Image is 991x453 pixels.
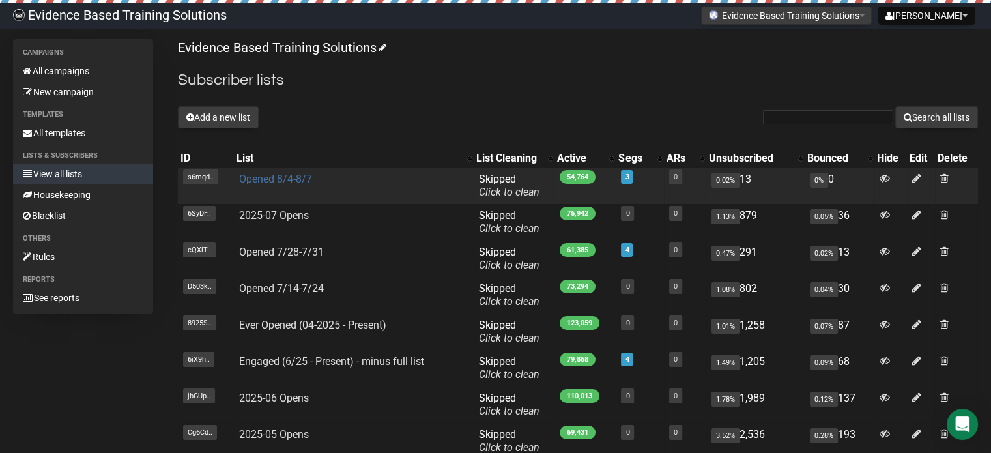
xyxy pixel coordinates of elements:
[557,152,603,165] div: Active
[807,152,861,165] div: Bounced
[479,355,539,381] span: Skipped
[810,173,828,188] span: 0%
[667,152,693,165] div: ARs
[706,350,805,387] td: 1,205
[13,246,153,267] a: Rules
[13,164,153,184] a: View all lists
[560,243,596,257] span: 61,385
[13,205,153,226] a: Blacklist
[560,353,596,366] span: 79,868
[706,204,805,241] td: 879
[183,425,217,440] span: Cg6Cd..
[935,149,978,168] th: Delete: No sort applied, sorting is disabled
[234,149,474,168] th: List: No sort applied, activate to apply an ascending sort
[805,350,874,387] td: 68
[706,387,805,423] td: 1,989
[810,282,838,297] span: 0.04%
[560,316,599,330] span: 123,059
[711,392,740,407] span: 1.78%
[674,246,678,254] a: 0
[711,319,740,334] span: 1.01%
[674,355,678,364] a: 0
[625,173,629,181] a: 3
[183,352,214,367] span: 6iX9h..
[239,392,309,404] a: 2025-06 Opens
[178,68,978,92] h2: Subscriber lists
[479,319,539,344] span: Skipped
[674,319,678,327] a: 0
[706,168,805,204] td: 13
[706,277,805,314] td: 802
[560,389,599,403] span: 110,013
[618,152,651,165] div: Segs
[479,332,539,344] a: Click to clean
[947,409,978,440] div: Open Intercom Messenger
[674,209,678,218] a: 0
[560,426,596,439] span: 69,431
[13,45,153,61] li: Campaigns
[13,61,153,81] a: All campaigns
[706,314,805,350] td: 1,258
[479,186,539,198] a: Click to clean
[709,152,792,165] div: Unsubscribed
[810,355,838,370] span: 0.09%
[560,207,596,220] span: 76,942
[239,246,324,258] a: Opened 7/28-7/31
[13,231,153,246] li: Others
[810,392,838,407] span: 0.12%
[13,107,153,123] li: Templates
[810,319,838,334] span: 0.07%
[239,428,309,441] a: 2025-05 Opens
[479,392,539,417] span: Skipped
[910,152,932,165] div: Edit
[711,282,740,297] span: 1.08%
[706,241,805,277] td: 291
[625,246,629,254] a: 4
[13,148,153,164] li: Lists & subscribers
[479,405,539,417] a: Click to clean
[711,428,740,443] span: 3.52%
[674,392,678,400] a: 0
[810,209,838,224] span: 0.05%
[178,40,384,55] a: Evidence Based Training Solutions
[13,287,153,308] a: See reports
[810,428,838,443] span: 0.28%
[474,149,554,168] th: List Cleaning: No sort applied, activate to apply an ascending sort
[183,206,216,221] span: 6SyDF..
[878,7,975,25] button: [PERSON_NAME]
[810,246,838,261] span: 0.02%
[805,387,874,423] td: 137
[805,314,874,350] td: 87
[479,173,539,198] span: Skipped
[805,149,874,168] th: Bounced: No sort applied, activate to apply an ascending sort
[706,149,805,168] th: Unsubscribed: No sort applied, activate to apply an ascending sort
[560,280,596,293] span: 73,294
[625,319,629,327] a: 0
[479,282,539,308] span: Skipped
[674,282,678,291] a: 0
[183,242,216,257] span: cQXiT..
[805,168,874,204] td: 0
[183,315,216,330] span: 8925S..
[13,272,153,287] li: Reports
[479,209,539,235] span: Skipped
[711,209,740,224] span: 1.13%
[625,428,629,437] a: 0
[711,173,740,188] span: 0.02%
[560,170,596,184] span: 54,764
[13,123,153,143] a: All templates
[180,152,231,165] div: ID
[907,149,935,168] th: Edit: No sort applied, sorting is disabled
[13,81,153,102] a: New campaign
[13,9,25,21] img: 6a635aadd5b086599a41eda90e0773ac
[476,152,541,165] div: List Cleaning
[178,149,234,168] th: ID: No sort applied, sorting is disabled
[938,152,975,165] div: Delete
[479,246,539,271] span: Skipped
[708,10,719,20] img: favicons
[183,279,216,294] span: D503k..
[183,169,218,184] span: s6mqd..
[178,106,259,128] button: Add a new list
[805,277,874,314] td: 30
[239,282,324,295] a: Opened 7/14-7/24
